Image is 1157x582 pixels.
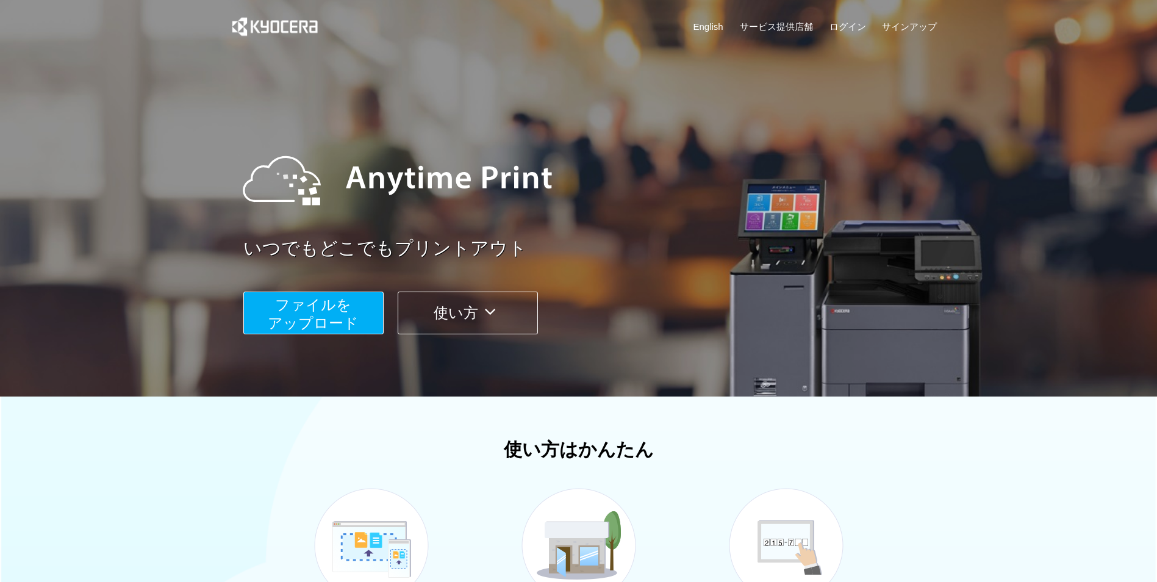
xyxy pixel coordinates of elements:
a: ログイン [829,20,866,33]
a: サインアップ [882,20,937,33]
a: いつでもどこでもプリントアウト [243,235,945,262]
button: 使い方 [398,292,538,334]
a: サービス提供店舗 [740,20,813,33]
button: ファイルを​​アップロード [243,292,384,334]
a: English [693,20,723,33]
span: ファイルを ​​アップロード [268,296,359,331]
